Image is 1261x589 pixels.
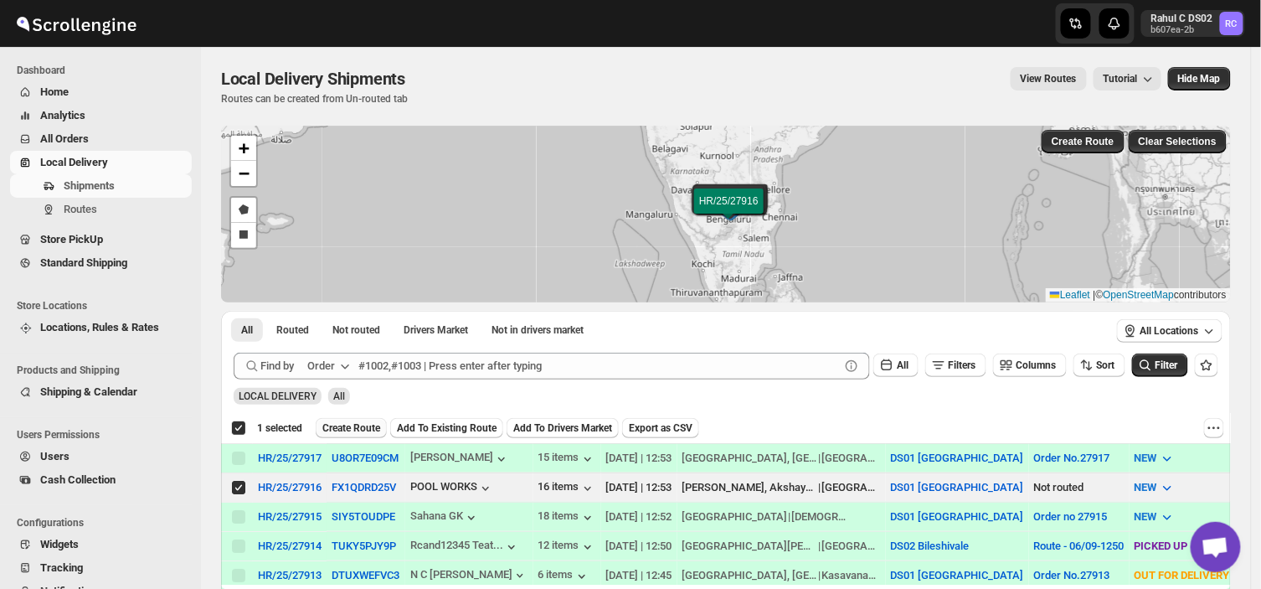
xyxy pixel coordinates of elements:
[10,556,192,580] button: Tracking
[332,569,399,581] button: DTUXWEFVC3
[1097,359,1115,371] span: Sort
[358,353,840,380] input: #1002,#1003 | Press enter after typing
[1042,130,1125,153] button: Create Route
[682,509,881,525] div: |
[821,479,880,496] div: [GEOGRAPHIC_DATA]
[40,256,127,269] span: Standard Shipping
[10,80,192,104] button: Home
[332,510,395,523] button: SIY5TOUDPE
[64,203,97,215] span: Routes
[1141,10,1245,37] button: User menu
[891,452,1024,464] button: DS01 [GEOGRAPHIC_DATA]
[1135,510,1157,523] span: NEW
[258,510,322,523] div: HR/25/27915
[40,132,89,145] span: All Orders
[1226,18,1238,29] text: RC
[1046,288,1231,302] div: © contributors
[10,533,192,556] button: Widgets
[538,451,596,468] button: 15 items
[297,353,363,380] button: Order
[622,418,699,438] button: Export as CSV
[322,421,380,435] span: Create Route
[925,354,986,377] button: Filters
[1104,73,1138,85] span: Tutorial
[10,380,192,404] button: Shipping & Calendar
[231,318,263,342] button: All
[629,421,692,435] span: Export as CSV
[682,450,881,467] div: |
[1135,452,1157,464] span: NEW
[1220,12,1243,35] span: Rahul C DS02
[404,323,468,337] span: Drivers Market
[40,321,159,333] span: Locations, Rules & Rates
[873,354,919,377] button: All
[231,198,256,223] a: Draw a polygon
[333,390,345,402] span: All
[40,561,83,574] span: Tracking
[258,481,322,493] div: HR/25/27916
[716,199,741,217] img: Marker
[332,323,380,337] span: Not routed
[1094,289,1096,301] span: |
[239,163,250,183] span: −
[10,104,192,127] button: Analytics
[891,510,1024,523] button: DS01 [GEOGRAPHIC_DATA]
[1135,481,1157,493] span: NEW
[239,137,250,158] span: +
[606,509,672,525] div: [DATE] | 12:52
[1050,289,1090,301] a: Leaflet
[10,127,192,151] button: All Orders
[507,418,619,438] button: Add To Drivers Market
[258,569,322,581] div: HR/25/27913
[821,567,880,584] div: Kasavanahalli
[891,540,970,552] button: DS02 Bileshivale
[538,480,596,497] button: 16 items
[1139,135,1217,148] span: Clear Selections
[10,174,192,198] button: Shipments
[410,539,503,551] div: Rcand12345 Teat...
[17,364,193,377] span: Products and Shipping
[719,198,744,216] img: Marker
[538,568,590,585] button: 6 items
[17,428,193,442] span: Users Permissions
[891,481,1024,493] button: DS01 [GEOGRAPHIC_DATA]
[40,85,69,98] span: Home
[1017,359,1057,371] span: Columns
[397,421,497,435] span: Add To Existing Route
[716,200,741,219] img: Marker
[1125,445,1186,472] button: NEW
[1104,289,1175,301] a: OpenStreetMap
[332,540,396,552] button: TUKY5PJY9P
[231,136,256,161] a: Zoom in
[538,539,596,555] div: 12 items
[266,318,319,342] button: Routed
[239,390,317,402] span: LOCAL DELIVERY
[257,421,302,435] span: 1 selected
[682,479,881,496] div: |
[481,318,594,342] button: Un-claimable
[410,451,510,468] button: [PERSON_NAME]
[606,567,672,584] div: [DATE] | 12:45
[1125,562,1258,589] button: OUT FOR DELIVERY
[40,156,108,168] span: Local Delivery
[993,354,1067,377] button: Columns
[307,358,335,375] div: Order
[410,568,528,585] div: N C [PERSON_NAME]
[64,179,115,192] span: Shipments
[1155,359,1178,371] span: Filter
[394,318,478,342] button: Claimable
[1021,72,1077,85] span: View Routes
[410,509,480,526] button: Sahana GK
[682,538,881,555] div: |
[682,479,818,496] div: [PERSON_NAME], Akshayanagar
[682,567,818,584] div: [GEOGRAPHIC_DATA], [GEOGRAPHIC_DATA]
[538,509,596,526] button: 18 items
[1191,522,1241,572] a: Open chat
[17,516,193,530] span: Configurations
[513,421,612,435] span: Add To Drivers Market
[606,538,672,555] div: [DATE] | 12:50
